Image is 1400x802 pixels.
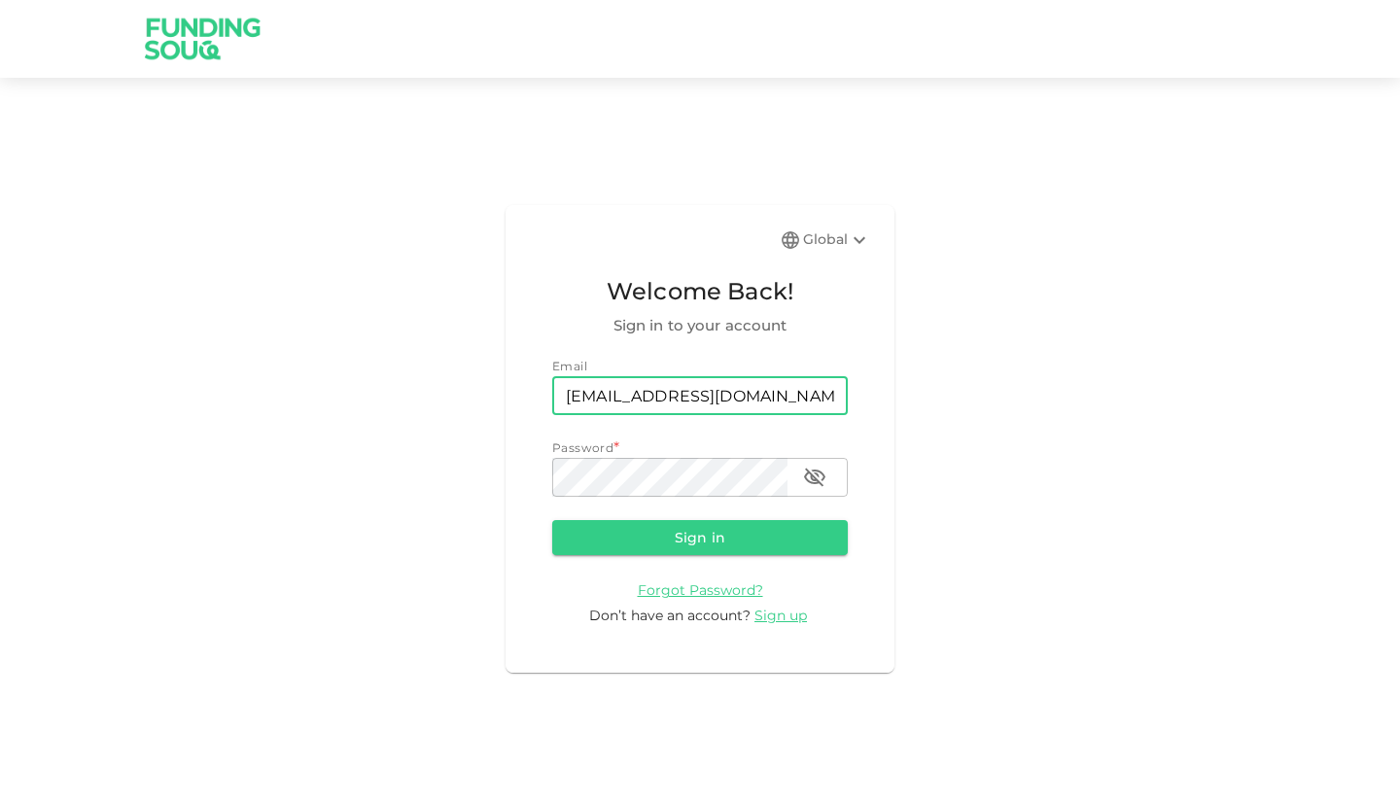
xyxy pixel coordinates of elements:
div: Global [803,228,871,252]
a: Forgot Password? [638,580,763,599]
input: email [552,376,848,415]
span: Don’t have an account? [589,607,751,624]
span: Welcome Back! [552,273,848,310]
span: Forgot Password? [638,581,763,599]
span: Sign up [754,607,807,624]
input: password [552,458,787,497]
span: Sign in to your account [552,314,848,337]
span: Password [552,440,613,455]
button: Sign in [552,520,848,555]
span: Email [552,359,587,373]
